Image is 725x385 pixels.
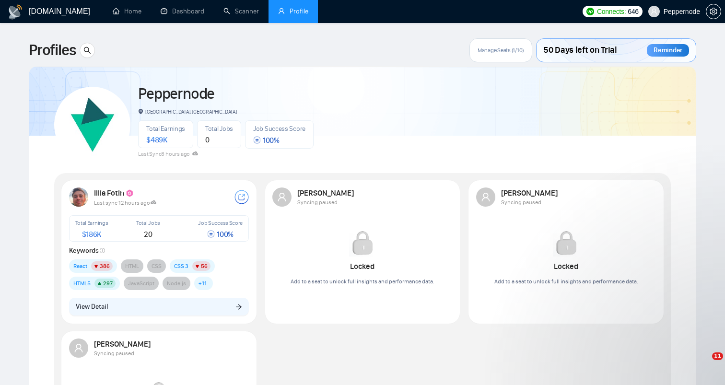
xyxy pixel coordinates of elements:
span: Node.js [167,279,186,288]
img: Peppernode [59,91,126,158]
span: Total Earnings [75,220,108,226]
span: Total Jobs [136,220,160,226]
span: user [481,192,491,202]
strong: [PERSON_NAME] [297,188,355,198]
strong: Keywords [69,246,105,255]
iframe: Intercom live chat [692,352,715,375]
button: View Detailarrow-right [69,298,249,316]
span: CSS [152,261,162,271]
span: Syncing paused [297,199,338,206]
span: Job Success Score [253,125,305,133]
img: top_rated_plus [126,189,134,198]
span: 386 [100,263,110,269]
span: Syncing paused [94,350,134,357]
img: logo [8,4,23,20]
span: user [277,192,287,202]
span: Add to a seat to unlock full insights and performance data. [494,278,638,285]
span: + 11 [199,279,207,288]
span: $ 186K [82,230,102,239]
span: 11 [712,352,723,360]
span: Manage Seats (1/10) [478,47,524,54]
span: Total Jobs [205,125,233,133]
span: Connects: [597,6,626,17]
span: React [73,261,87,271]
span: user [651,8,657,15]
span: 646 [628,6,638,17]
span: search [80,47,94,54]
span: arrow-right [235,303,242,310]
span: user [74,343,83,353]
span: $ 489K [146,135,167,144]
span: 0 [205,135,210,144]
span: JavaScript [128,279,154,288]
span: HTML [125,261,139,271]
span: Syncing paused [501,199,541,206]
span: 20 [144,230,152,239]
span: environment [138,109,143,114]
span: Profiles [29,39,76,62]
button: setting [706,4,721,19]
img: USER [69,187,88,207]
strong: Locked [350,262,374,271]
span: Last sync 12 hours ago [94,199,157,206]
a: setting [706,8,721,15]
img: Locked [553,230,580,257]
strong: Locked [554,262,578,271]
a: homeHome [113,7,141,15]
img: Locked [349,230,376,257]
span: Profile [290,7,308,15]
span: Add to a seat to unlock full insights and performance data. [291,278,434,285]
a: dashboardDashboard [161,7,204,15]
span: CSS 3 [174,261,188,271]
span: View Detail [76,302,108,312]
a: Peppernode [138,84,214,103]
button: search [80,43,95,58]
strong: [PERSON_NAME] [94,339,152,349]
span: Last Sync 8 hours ago [138,151,198,157]
a: searchScanner [223,7,259,15]
span: 297 [103,280,113,287]
span: info-circle [100,248,105,253]
span: 50 Days left on Trial [543,42,617,58]
span: 100 % [207,230,234,239]
div: Reminder [647,44,689,57]
strong: [PERSON_NAME] [501,188,559,198]
span: 100 % [253,136,280,145]
strong: Illia Fotin [94,188,134,198]
img: upwork-logo.png [586,8,594,15]
span: Total Earnings [146,125,185,133]
span: user [278,8,285,14]
span: 56 [201,263,208,269]
span: HTML5 [73,279,91,288]
span: Job Success Score [198,220,243,226]
span: [GEOGRAPHIC_DATA], [GEOGRAPHIC_DATA] [138,108,237,115]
